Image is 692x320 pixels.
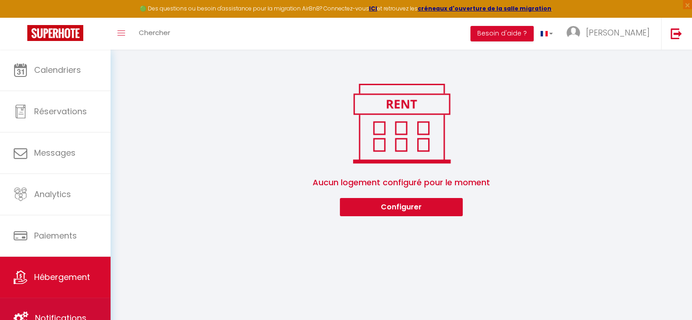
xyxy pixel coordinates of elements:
button: Besoin d'aide ? [470,26,534,41]
img: logout [671,28,682,39]
img: Super Booking [27,25,83,41]
a: créneaux d'ouverture de la salle migration [418,5,551,12]
a: Chercher [132,18,177,50]
span: [PERSON_NAME] [586,27,650,38]
span: Hébergement [34,271,90,283]
img: rent.png [343,80,460,167]
button: Configurer [340,198,463,216]
iframe: Chat [653,279,685,313]
span: Calendriers [34,64,81,76]
span: Aucun logement configuré pour le moment [121,167,681,198]
button: Ouvrir le widget de chat LiveChat [7,4,35,31]
a: ICI [369,5,377,12]
span: Chercher [139,28,170,37]
span: Analytics [34,188,71,200]
span: Paiements [34,230,77,241]
span: Réservations [34,106,87,117]
a: ... [PERSON_NAME] [560,18,661,50]
img: ... [566,26,580,40]
span: Messages [34,147,76,158]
